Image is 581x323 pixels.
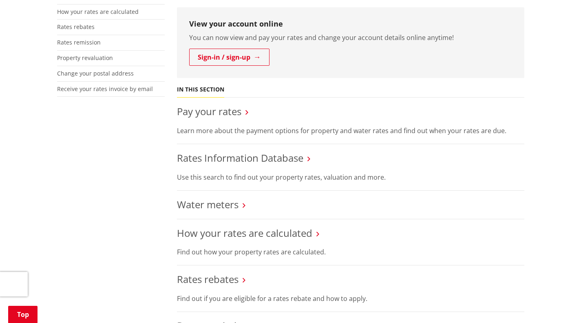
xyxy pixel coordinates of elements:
[189,20,512,29] h3: View your account online
[177,86,224,93] h5: In this section
[189,33,512,42] p: You can now view and pay your rates and change your account details online anytime!
[189,49,270,66] a: Sign-in / sign-up
[57,38,101,46] a: Rates remission
[177,294,524,303] p: Find out if you are eligible for a rates rebate and how to apply.
[177,105,241,118] a: Pay your rates
[177,272,239,286] a: Rates rebates
[57,8,139,16] a: How your rates are calculated
[177,126,524,136] p: Learn more about the payment options for property and water rates and find out when your rates ar...
[8,306,38,323] a: Top
[177,172,524,182] p: Use this search to find out your property rates, valuation and more.
[177,151,303,165] a: Rates Information Database
[543,289,573,318] iframe: Messenger Launcher
[177,198,239,211] a: Water meters
[57,69,134,77] a: Change your postal address
[57,23,95,31] a: Rates rebates
[57,54,113,62] a: Property revaluation
[57,85,153,93] a: Receive your rates invoice by email
[177,247,524,257] p: Find out how your property rates are calculated.
[177,226,312,240] a: How your rates are calculated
